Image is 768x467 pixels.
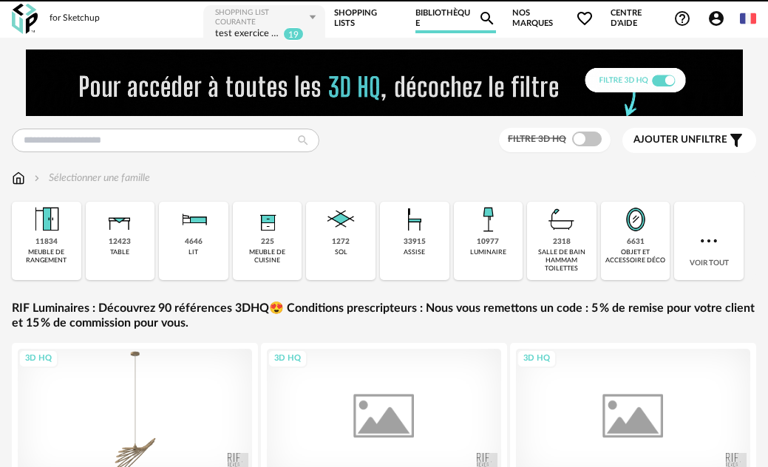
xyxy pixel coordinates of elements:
span: Nos marques [512,4,594,33]
a: BibliothèqueMagnify icon [415,4,496,33]
div: 10977 [477,237,499,247]
div: table [110,248,129,256]
div: 6631 [627,237,645,247]
img: Literie.png [176,202,211,237]
sup: 19 [283,27,304,41]
img: more.7b13dc1.svg [697,229,721,253]
span: Centre d'aideHelp Circle Outline icon [611,8,691,30]
a: RIF Luminaires : Découvrez 90 références 3DHQ😍 Conditions prescripteurs : Nous vous remettons un ... [12,301,756,332]
div: 33915 [404,237,426,247]
div: for Sketchup [50,13,100,24]
img: Luminaire.png [470,202,506,237]
div: 11834 [35,237,58,247]
div: meuble de rangement [16,248,77,265]
span: Magnify icon [478,10,496,27]
img: Meuble%20de%20rangement.png [29,202,64,237]
span: Ajouter un [633,134,696,145]
div: 3D HQ [517,350,557,368]
img: Sol.png [323,202,358,237]
img: fr [740,10,756,27]
img: Miroir.png [618,202,653,237]
div: salle de bain hammam toilettes [531,248,592,273]
div: 1272 [332,237,350,247]
a: Shopping Lists [334,4,399,33]
div: 3D HQ [18,350,58,368]
img: svg+xml;base64,PHN2ZyB3aWR0aD0iMTYiIGhlaWdodD0iMTciIHZpZXdCb3g9IjAgMCAxNiAxNyIgZmlsbD0ibm9uZSIgeG... [12,171,25,185]
div: lit [188,248,198,256]
div: Shopping List courante [215,8,307,27]
div: luminaire [470,248,506,256]
div: meuble de cuisine [237,248,298,265]
div: assise [404,248,425,256]
img: Salle%20de%20bain.png [544,202,580,237]
span: Heart Outline icon [576,10,594,27]
div: 12423 [109,237,131,247]
div: Voir tout [674,202,744,280]
span: Account Circle icon [707,10,725,27]
div: Sélectionner une famille [31,171,150,185]
img: svg+xml;base64,PHN2ZyB3aWR0aD0iMTYiIGhlaWdodD0iMTYiIHZpZXdCb3g9IjAgMCAxNiAxNiIgZmlsbD0ibm9uZSIgeG... [31,171,43,185]
div: objet et accessoire déco [605,248,666,265]
span: Filter icon [727,132,745,149]
span: Help Circle Outline icon [673,10,691,27]
img: Table.png [102,202,137,237]
div: 225 [261,237,274,247]
button: Ajouter unfiltre Filter icon [622,128,756,153]
div: sol [335,248,347,256]
div: 4646 [185,237,203,247]
div: 3D HQ [268,350,307,368]
img: FILTRE%20HQ%20NEW_V1%20(4).gif [26,50,743,116]
span: Account Circle icon [707,10,732,27]
img: Rangement.png [250,202,285,237]
img: Assise.png [397,202,432,237]
div: 2318 [553,237,571,247]
img: OXP [12,4,38,34]
span: filtre [633,134,727,146]
span: Filtre 3D HQ [508,134,566,143]
div: test exercice Etienne [215,27,280,41]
